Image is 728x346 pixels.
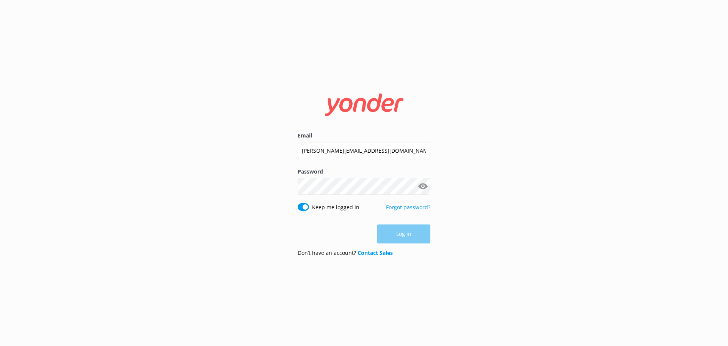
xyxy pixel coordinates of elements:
[298,167,430,176] label: Password
[298,249,393,257] p: Don’t have an account?
[415,179,430,194] button: Show password
[298,142,430,159] input: user@emailaddress.com
[386,204,430,211] a: Forgot password?
[298,131,430,140] label: Email
[358,249,393,256] a: Contact Sales
[312,203,359,212] label: Keep me logged in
